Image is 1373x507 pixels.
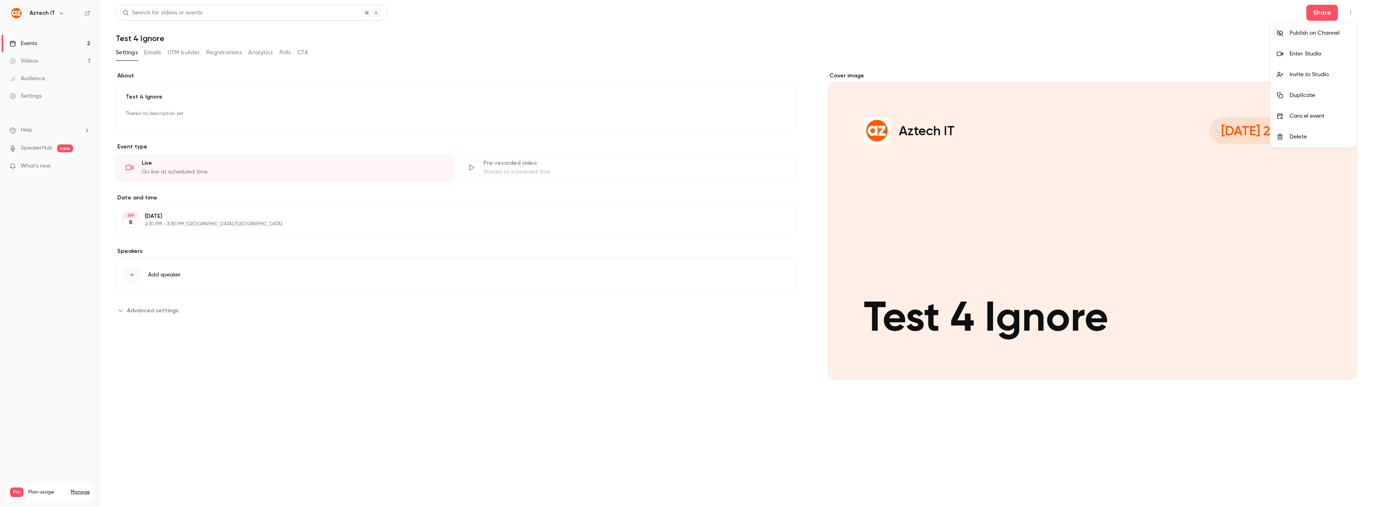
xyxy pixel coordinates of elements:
div: Publish on Channel [1290,29,1350,37]
div: Enter Studio [1290,50,1350,58]
div: Cancel event [1290,112,1350,120]
div: Duplicate [1290,91,1350,99]
div: Delete [1290,133,1350,141]
div: Invite to Studio [1290,71,1350,79]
